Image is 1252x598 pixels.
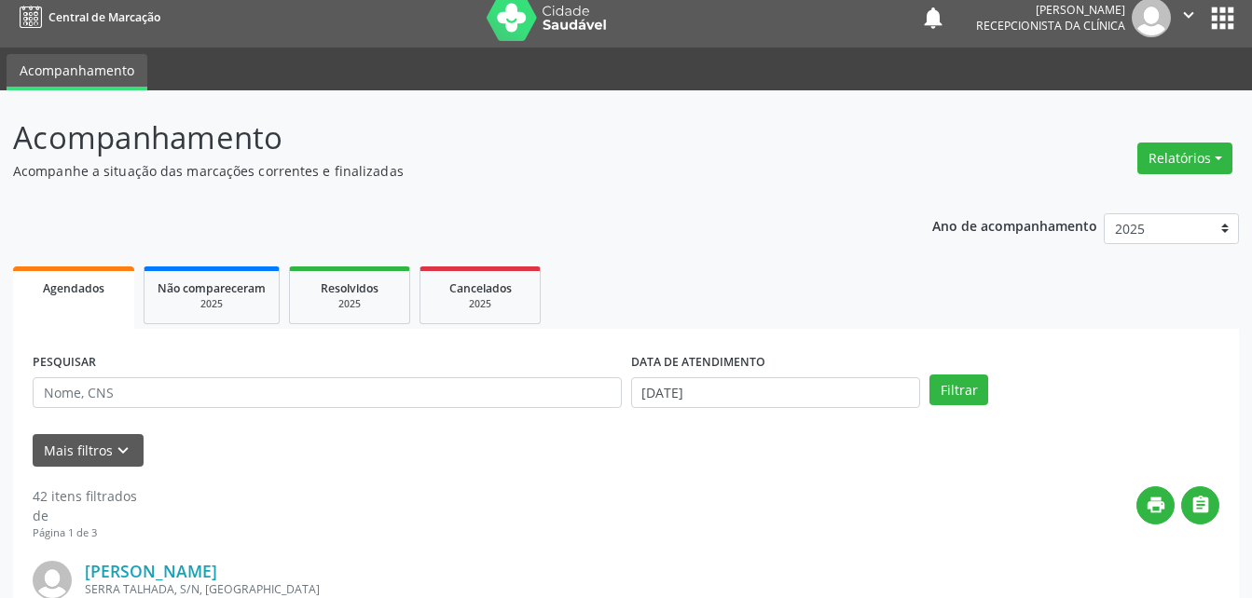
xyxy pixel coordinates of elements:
[303,297,396,311] div: 2025
[43,280,104,296] span: Agendados
[433,297,527,311] div: 2025
[33,506,137,525] div: de
[976,18,1125,34] span: Recepcionista da clínica
[1146,495,1166,515] i: print
[33,486,137,506] div: 42 itens filtrados
[929,374,988,406] button: Filtrar
[48,9,160,25] span: Central de Marcação
[932,213,1097,237] p: Ano de acompanhamento
[1178,5,1199,25] i: 
[113,441,133,461] i: keyboard_arrow_down
[7,54,147,90] a: Acompanhamento
[13,161,872,181] p: Acompanhe a situação das marcações correntes e finalizadas
[920,5,946,31] button: notifications
[158,280,266,296] span: Não compareceram
[631,348,765,377] label: DATA DE ATENDIMENTO
[449,280,512,296] span: Cancelados
[158,297,266,311] div: 2025
[976,2,1125,18] div: [PERSON_NAME]
[85,581,940,597] div: SERRA TALHADA, S/N, [GEOGRAPHIC_DATA]
[1206,2,1239,34] button: apps
[33,434,144,467] button: Mais filtroskeyboard_arrow_down
[1136,486,1175,524] button: print
[631,377,921,409] input: Selecione um intervalo
[321,280,378,296] span: Resolvidos
[1181,486,1219,524] button: 
[1190,495,1211,515] i: 
[33,377,622,409] input: Nome, CNS
[33,348,96,377] label: PESQUISAR
[1137,143,1232,174] button: Relatórios
[13,2,160,33] a: Central de Marcação
[33,525,137,541] div: Página 1 de 3
[85,561,217,581] a: [PERSON_NAME]
[13,115,872,161] p: Acompanhamento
